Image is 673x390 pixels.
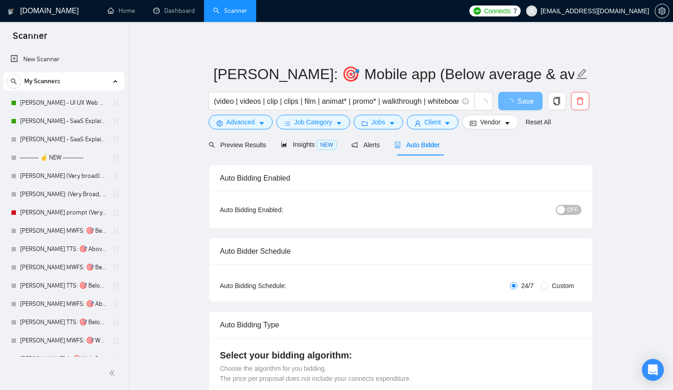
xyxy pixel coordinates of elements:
span: delete [571,97,589,105]
span: double-left [109,369,118,378]
a: [PERSON_NAME] - UI UX Web Design [20,94,107,112]
span: holder [113,99,120,107]
a: [PERSON_NAME] (Very broad) Above/LONG Motion Graphics SaaS Animation [20,167,107,185]
span: caret-down [444,120,451,127]
a: [PERSON_NAME] - SaaS Explainer Video [20,112,107,130]
span: Custom [548,281,577,291]
li: New Scanner [3,50,124,69]
button: search [6,74,21,89]
span: edit [576,68,588,80]
span: holder [113,264,120,271]
a: [PERSON_NAME] - SaaS Explainer Video - Chat GPT Cover Letter [20,130,107,149]
div: Open Intercom Messenger [642,359,664,381]
button: userClientcaret-down [407,115,459,129]
a: [PERSON_NAME] MWFS: 🎯 Above/Long Web Design [20,295,107,313]
span: robot [394,142,401,148]
span: user [528,8,535,14]
span: folder [361,120,368,127]
span: idcard [470,120,476,127]
span: holder [113,282,120,289]
span: holder [113,227,120,235]
a: [PERSON_NAME] MWFS: 🎯 Below/Short UI UX Web Design [20,258,107,277]
span: search [209,142,215,148]
a: [PERSON_NAME] MWFS: 🎯 Web Design (Above average descriptions) [20,331,107,350]
span: Client [425,117,441,127]
span: setting [216,120,223,127]
span: caret-down [258,120,265,127]
span: holder [113,191,120,198]
h4: Select your bidding algorithm: [220,349,581,362]
span: holder [113,118,120,125]
span: loading [506,99,517,106]
button: settingAdvancedcaret-down [209,115,273,129]
span: holder [113,319,120,326]
button: Save [498,92,543,110]
span: holder [113,337,120,344]
span: Vendor [480,117,500,127]
span: Choose the algorithm for you bidding. The price per proposal does not include your connects expen... [220,365,411,382]
a: [PERSON_NAME] prompt (Very broad) Design [20,203,107,222]
span: holder [113,136,120,143]
span: Jobs [371,117,385,127]
span: Scanner [5,29,54,48]
span: bars [284,120,291,127]
span: holder [113,209,120,216]
a: setting [655,7,669,15]
span: Alerts [351,141,380,149]
a: -------- ☝️ NEW --------- [20,149,107,167]
a: homeHome [108,7,135,15]
span: holder [113,154,120,161]
input: Search Freelance Jobs... [214,96,458,107]
span: Insights [281,141,337,148]
span: search [7,78,21,85]
a: [PERSON_NAME] TTS: 🎯 Below/SHORT UI UX Web Design [20,277,107,295]
button: delete [571,92,589,110]
span: caret-down [504,120,511,127]
span: info-circle [463,98,468,104]
span: copy [548,97,565,105]
a: [PERSON_NAME] A: 🎯 Web Design (Bellow average descriptions) [20,350,107,368]
div: Auto Bidder Schedule [220,238,581,264]
a: [PERSON_NAME] TTS: 🎯 Below/SHORT Web Design [20,313,107,331]
button: setting [655,4,669,18]
span: holder [113,355,120,363]
button: folderJobscaret-down [354,115,403,129]
span: Connects: [484,6,511,16]
input: Scanner name... [214,63,574,85]
span: user [415,120,421,127]
span: holder [113,246,120,253]
span: caret-down [336,120,342,127]
a: searchScanner [213,7,247,15]
span: loading [479,99,488,107]
a: New Scanner [11,50,117,69]
span: Preview Results [209,141,266,149]
img: logo [8,4,14,19]
span: 24/7 [517,281,537,291]
div: Auto Bidding Type [220,312,581,338]
a: [PERSON_NAME]: (Very Broad, ALL CAT. ) Above/LONG Motion Graphics SaaS Animation [20,185,107,203]
span: Auto Bidder [394,141,440,149]
button: barsJob Categorycaret-down [276,115,350,129]
div: Auto Bidding Enabled: [220,205,340,215]
div: Auto Bidding Enabled [220,165,581,191]
span: holder [113,300,120,308]
span: area-chart [281,141,287,148]
img: upwork-logo.png [474,7,481,15]
span: My Scanners [24,72,60,91]
span: Advanced [226,117,255,127]
span: Job Category [294,117,332,127]
span: Save [517,96,534,107]
span: 7 [513,6,517,16]
a: Reset All [526,117,551,127]
span: OFF [567,205,578,215]
span: setting [655,7,669,15]
button: copy [548,92,566,110]
span: caret-down [389,120,395,127]
span: notification [351,142,358,148]
button: idcardVendorcaret-down [462,115,518,129]
a: dashboardDashboard [153,7,195,15]
span: NEW [317,140,337,150]
div: Auto Bidding Schedule: [220,281,340,291]
span: holder [113,172,120,180]
a: [PERSON_NAME] MWFS: 🎯 Below/SHORT UI UX Web Design [20,222,107,240]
